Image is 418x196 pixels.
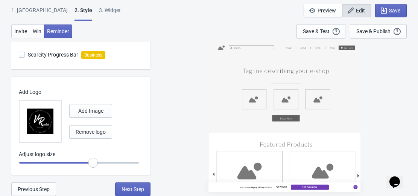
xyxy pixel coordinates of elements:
[19,88,139,96] p: Add Logo
[356,28,391,34] div: Save & Publish
[74,6,92,21] div: 2 . Style
[44,24,72,38] button: Reminder
[78,108,103,114] span: Add Image
[356,8,365,14] span: Edit
[389,8,400,14] span: Save
[27,108,53,135] img: 1760072413079.jpg
[290,185,328,190] button: See Coupon
[115,182,150,196] button: Next Step
[375,4,407,17] button: Save
[342,4,371,17] button: Edit
[81,51,105,59] i: Business
[18,186,50,192] span: Previous Step
[99,6,121,20] div: 3. Widget
[11,182,56,196] button: Previous Step
[240,186,251,189] span: You've won
[33,28,41,34] span: Win
[303,28,330,34] div: Save & Test
[47,28,69,34] span: Reminder
[14,28,27,34] span: Invite
[76,129,106,135] span: Remove logo
[11,24,30,38] button: Invite
[350,24,407,38] button: Save & Publish
[272,185,290,189] div: 00:30:00
[386,166,410,188] iframe: chat widget
[122,186,144,192] span: Next Step
[69,104,112,118] button: Add Image
[251,186,264,189] span: Mystery Prize
[28,51,78,58] span: Scarcity Progress Bar
[19,150,139,158] p: Adjust logo size
[318,8,336,14] span: Preview
[30,24,44,38] button: Win
[296,24,345,38] button: Save & Test
[304,4,342,17] button: Preview
[69,125,112,139] button: Remove logo
[264,186,272,189] span: Valid for
[11,6,68,20] div: 1. [GEOGRAPHIC_DATA]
